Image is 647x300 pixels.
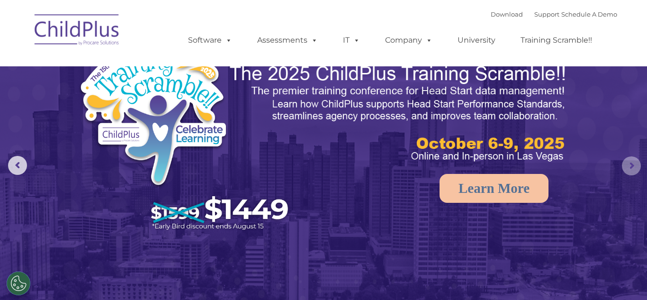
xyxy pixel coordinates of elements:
[491,10,523,18] a: Download
[7,272,30,295] button: Cookies Settings
[333,31,369,50] a: IT
[30,8,125,55] img: ChildPlus by Procare Solutions
[561,10,617,18] a: Schedule A Demo
[491,10,617,18] font: |
[511,31,602,50] a: Training Scramble!!
[376,31,442,50] a: Company
[534,10,559,18] a: Support
[448,31,505,50] a: University
[132,101,172,109] span: Phone number
[440,174,548,203] a: Learn More
[248,31,327,50] a: Assessments
[132,63,161,70] span: Last name
[179,31,242,50] a: Software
